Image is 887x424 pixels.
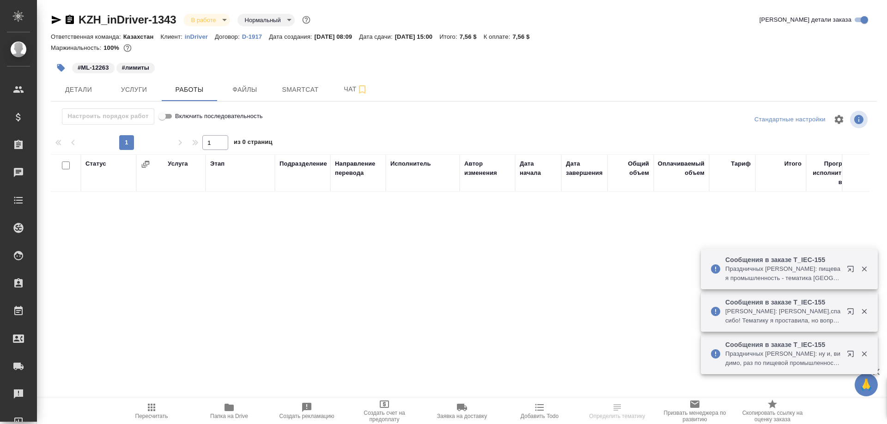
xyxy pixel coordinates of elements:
div: Оплачиваемый объем [658,159,705,178]
p: Клиент: [160,33,184,40]
button: Нормальный [242,16,284,24]
button: В работе [188,16,219,24]
div: Автор изменения [464,159,510,178]
div: Статус [85,159,106,168]
div: В работе [183,14,230,26]
a: KZH_inDriver-1343 [79,13,176,26]
p: [DATE] 08:09 [315,33,359,40]
button: Закрыть [855,265,874,273]
div: Прогресс исполнителя в SC [811,159,852,187]
span: Чат [334,84,378,95]
span: из 0 страниц [234,137,273,150]
div: Дата завершения [566,159,603,178]
p: Праздничных [PERSON_NAME]: ну и, видимо, раз по пищевой промышленности объем в документе больше, ... [725,349,841,368]
button: Закрыть [855,350,874,358]
div: Итого [784,159,802,168]
button: Доп статусы указывают на важность/срочность заказа [300,14,312,26]
a: inDriver [185,32,215,40]
div: Исполнитель [390,159,431,168]
p: #лимиты [122,63,149,72]
p: D-1917 [242,33,269,40]
a: D-1917 [242,32,269,40]
p: 100% [103,44,122,51]
span: ML-12263 [71,63,115,71]
span: Посмотреть информацию [850,111,869,128]
button: Открыть в новой вкладке [841,260,863,282]
button: Закрыть [855,307,874,316]
span: Работы [167,84,212,96]
p: Ответственная команда: [51,33,123,40]
div: Услуга [168,159,188,168]
div: Тариф [731,159,751,168]
p: Праздничных [PERSON_NAME]: пищевая промышленность - тематика [GEOGRAPHIC_DATA] [725,264,841,283]
span: [PERSON_NAME] детали заказа [759,15,851,24]
p: Казахстан [123,33,161,40]
span: лимиты [115,63,156,71]
span: Файлы [223,84,267,96]
button: Скопировать ссылку [64,14,75,25]
p: 7,56 $ [512,33,536,40]
button: Сгруппировать [141,160,150,169]
button: Добавить тэг [51,58,71,78]
p: [PERSON_NAME]: [PERSON_NAME],спасибо! Тематику я проставила, но вопрос от КМ еще, в какую команду... [725,307,841,325]
button: Открыть в новой вкладке [841,302,863,324]
div: В работе [237,14,295,26]
p: Дата сдачи: [359,33,395,40]
p: inDriver [185,33,215,40]
button: Скопировать ссылку для ЯМессенджера [51,14,62,25]
p: Сообщения в заказе T_IEC-155 [725,340,841,349]
div: Направление перевода [335,159,381,178]
div: Этап [210,159,225,168]
button: 0.00 USD; [122,42,134,54]
p: Итого: [439,33,459,40]
p: #ML-12263 [78,63,109,72]
span: Услуги [112,84,156,96]
span: Smartcat [278,84,322,96]
p: К оплате: [484,33,513,40]
p: Сообщения в заказе T_IEC-155 [725,298,841,307]
p: Маржинальность: [51,44,103,51]
p: 7,56 $ [460,33,484,40]
button: Открыть в новой вкладке [841,345,863,367]
span: Включить последовательность [175,112,263,121]
p: [DATE] 15:00 [395,33,440,40]
p: Договор: [215,33,242,40]
span: Настроить таблицу [828,108,850,131]
div: split button [752,113,828,127]
div: Общий объем [612,159,649,178]
div: Подразделение [279,159,327,168]
span: Детали [56,84,101,96]
div: Дата начала [520,159,557,178]
svg: Подписаться [357,84,368,95]
p: Сообщения в заказе T_IEC-155 [725,255,841,264]
p: Дата создания: [269,33,314,40]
